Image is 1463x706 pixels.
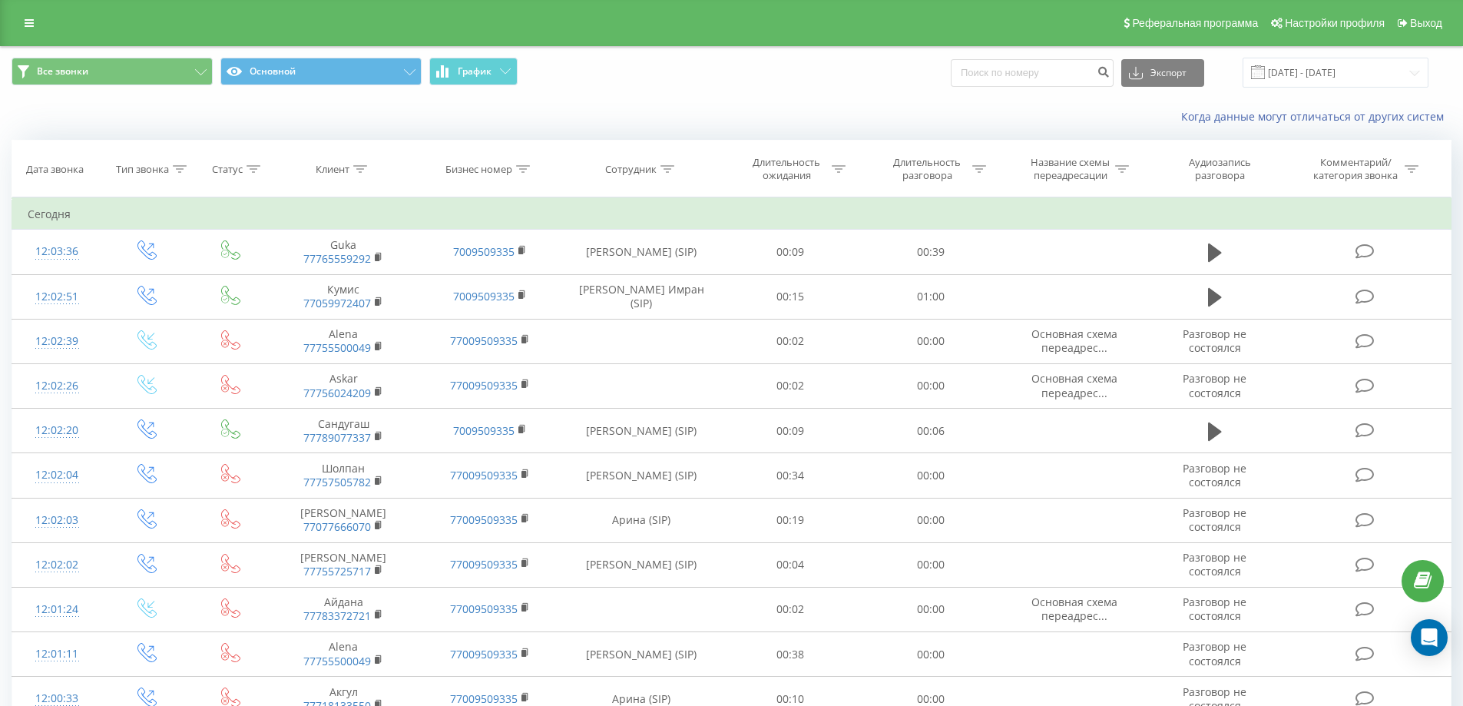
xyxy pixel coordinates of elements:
[429,58,518,85] button: График
[1132,17,1258,29] span: Реферальная программа
[28,326,87,356] div: 12:02:39
[37,65,88,78] span: Все звонки
[450,512,518,527] a: 77009509335
[1183,461,1246,489] span: Разговор не состоялся
[1410,17,1442,29] span: Выход
[720,319,861,363] td: 00:02
[720,498,861,542] td: 00:19
[861,632,1001,677] td: 00:00
[212,163,243,176] div: Статус
[450,557,518,572] a: 77009509335
[1181,109,1451,124] a: Когда данные могут отличаться от других систем
[1183,550,1246,578] span: Разговор не состоялся
[28,460,87,490] div: 12:02:04
[303,608,371,623] a: 77783372721
[316,163,349,176] div: Клиент
[303,430,371,445] a: 77789077337
[720,230,861,274] td: 00:09
[861,230,1001,274] td: 00:39
[720,363,861,408] td: 00:02
[303,475,371,489] a: 77757505782
[720,587,861,631] td: 00:02
[720,453,861,498] td: 00:34
[220,58,422,85] button: Основной
[861,453,1001,498] td: 00:00
[270,587,416,631] td: Айдана
[303,519,371,534] a: 77077666070
[1170,156,1269,182] div: Аудиозапись разговора
[563,274,720,319] td: [PERSON_NAME] Имран (SIP)
[270,498,416,542] td: [PERSON_NAME]
[12,58,213,85] button: Все звонки
[303,564,371,578] a: 77755725717
[450,333,518,348] a: 77009509335
[270,363,416,408] td: Askar
[303,386,371,400] a: 77756024209
[303,654,371,668] a: 77755500049
[1183,639,1246,668] span: Разговор не состоялся
[1411,619,1448,656] div: Open Intercom Messenger
[861,409,1001,453] td: 00:06
[453,244,515,259] a: 7009509335
[861,274,1001,319] td: 01:00
[1031,595,1117,623] span: Основная схема переадрес...
[28,505,87,535] div: 12:02:03
[563,230,720,274] td: [PERSON_NAME] (SIP)
[458,66,492,77] span: График
[861,498,1001,542] td: 00:00
[1121,59,1204,87] button: Экспорт
[270,542,416,587] td: [PERSON_NAME]
[270,453,416,498] td: Шолпан
[861,587,1001,631] td: 00:00
[1311,156,1401,182] div: Комментарий/категория звонка
[303,340,371,355] a: 77755500049
[563,542,720,587] td: [PERSON_NAME] (SIP)
[303,251,371,266] a: 77765559292
[720,542,861,587] td: 00:04
[28,237,87,267] div: 12:03:36
[453,289,515,303] a: 7009509335
[720,632,861,677] td: 00:38
[28,550,87,580] div: 12:02:02
[605,163,657,176] div: Сотрудник
[450,468,518,482] a: 77009509335
[26,163,84,176] div: Дата звонка
[861,542,1001,587] td: 00:00
[450,691,518,706] a: 77009509335
[450,378,518,393] a: 77009509335
[563,409,720,453] td: [PERSON_NAME] (SIP)
[28,282,87,312] div: 12:02:51
[1183,371,1246,399] span: Разговор не состоялся
[951,59,1114,87] input: Поиск по номеру
[563,498,720,542] td: Арина (SIP)
[720,409,861,453] td: 00:09
[270,319,416,363] td: Alena
[746,156,828,182] div: Длительность ожидания
[28,595,87,625] div: 12:01:24
[720,274,861,319] td: 00:15
[116,163,169,176] div: Тип звонка
[861,319,1001,363] td: 00:00
[886,156,968,182] div: Длительность разговора
[1285,17,1385,29] span: Настройки профиля
[453,423,515,438] a: 7009509335
[12,199,1451,230] td: Сегодня
[28,416,87,446] div: 12:02:20
[450,602,518,616] a: 77009509335
[450,647,518,661] a: 77009509335
[28,371,87,401] div: 12:02:26
[303,296,371,310] a: 77059972407
[1183,326,1246,355] span: Разговор не состоялся
[1031,371,1117,399] span: Основная схема переадрес...
[28,639,87,669] div: 12:01:11
[270,409,416,453] td: Сандугаш
[270,632,416,677] td: Alena
[270,274,416,319] td: Кумис
[563,453,720,498] td: [PERSON_NAME] (SIP)
[861,363,1001,408] td: 00:00
[445,163,512,176] div: Бизнес номер
[1029,156,1111,182] div: Название схемы переадресации
[1183,595,1246,623] span: Разговор не состоялся
[563,632,720,677] td: [PERSON_NAME] (SIP)
[1031,326,1117,355] span: Основная схема переадрес...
